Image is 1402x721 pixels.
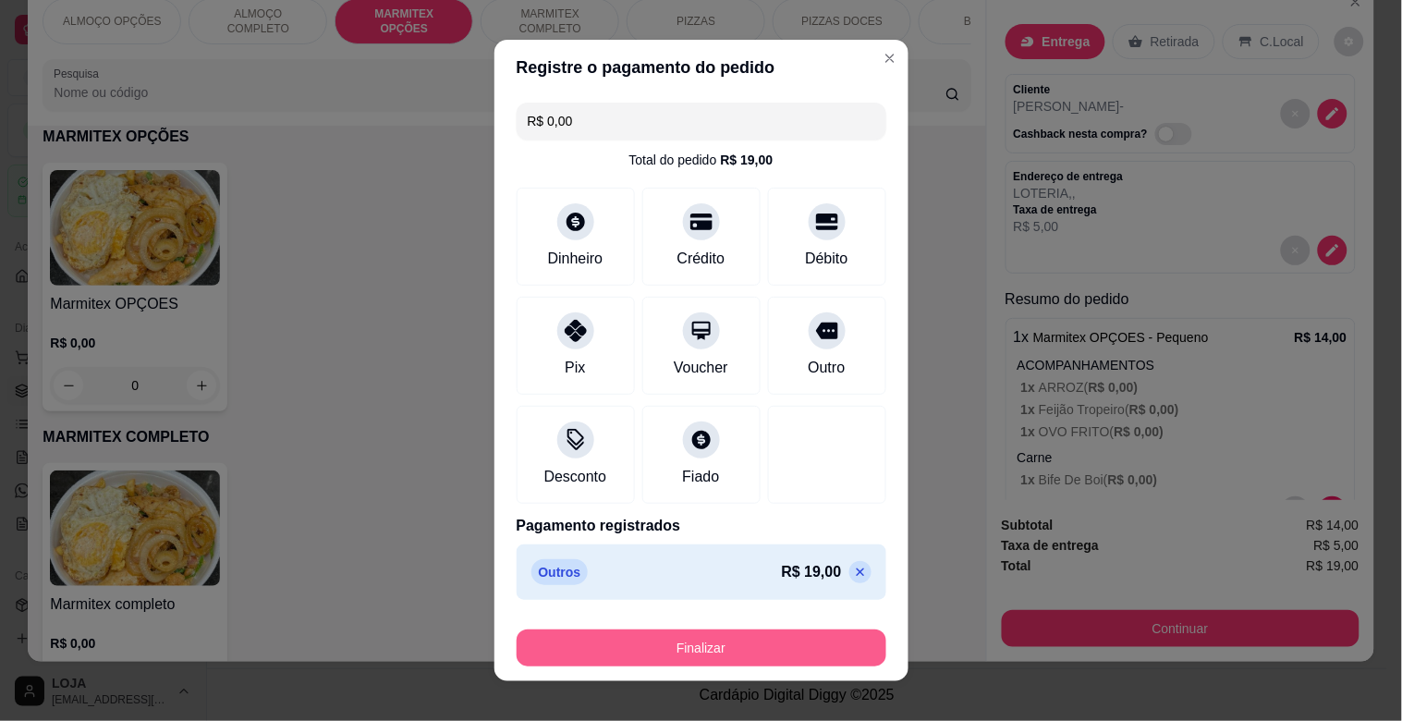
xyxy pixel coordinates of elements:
div: Débito [805,248,847,270]
button: Close [875,43,905,73]
header: Registre o pagamento do pedido [494,40,908,95]
div: Crédito [677,248,725,270]
div: Voucher [674,357,728,379]
p: Outros [531,559,589,585]
p: Pagamento registrados [517,515,886,537]
button: Finalizar [517,629,886,666]
div: R$ 19,00 [721,151,774,169]
div: Total do pedido [629,151,774,169]
input: Ex.: hambúrguer de cordeiro [528,103,875,140]
div: Fiado [682,466,719,488]
div: Outro [808,357,845,379]
div: Pix [565,357,585,379]
div: Desconto [544,466,607,488]
p: R$ 19,00 [782,561,842,583]
div: Dinheiro [548,248,603,270]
